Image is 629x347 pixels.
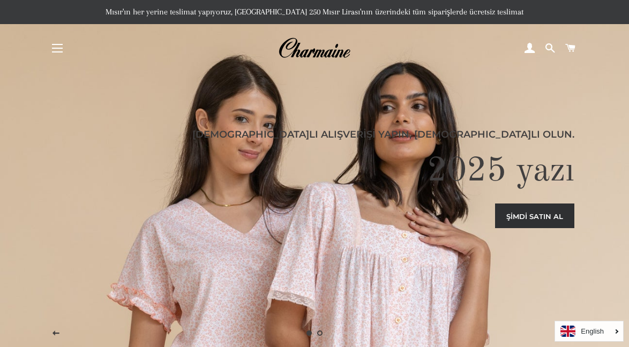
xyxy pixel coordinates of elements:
a: Yük slaydı 2 [314,328,325,338]
font: 2025 yazı [427,154,574,188]
a: Şimdi satın al [495,203,574,228]
button: Önceki slayt [43,320,70,347]
font: Şimdi satın al [506,212,563,221]
img: Charmaine Mısır [278,36,350,60]
button: Sonraki slayt [557,320,583,347]
font: Mısır'ın her yerine teslimat yapıyoruz, [GEOGRAPHIC_DATA] 250 Mısır Lirası'nın üzerindeki tüm sip... [106,7,523,17]
font: [DEMOGRAPHIC_DATA]lı Alışverişi Yapın, [DEMOGRAPHIC_DATA]lı Olun. [192,129,574,140]
a: Slayt 1, güncel [304,328,314,338]
a: English [560,326,618,337]
i: English [581,328,604,335]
